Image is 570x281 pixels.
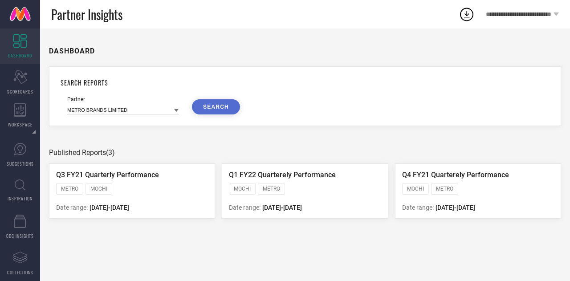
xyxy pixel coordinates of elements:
[263,186,280,192] span: METRO
[229,204,261,211] span: Date range:
[6,232,34,239] span: CDC INSIGHTS
[7,269,33,276] span: COLLECTIONS
[90,186,107,192] span: MOCHI
[402,171,509,179] span: Q4 FY21 Quarterely Performance
[49,148,561,157] div: Published Reports (3)
[234,186,251,192] span: MOCHI
[49,47,95,55] h1: DASHBOARD
[90,204,129,211] span: [DATE] - [DATE]
[56,171,159,179] span: Q3 FY21 Quarterly Performance
[61,78,550,87] h1: SEARCH REPORTS
[402,204,434,211] span: Date range:
[61,186,78,192] span: METRO
[8,195,33,202] span: INSPIRATION
[436,186,453,192] span: METRO
[436,204,475,211] span: [DATE] - [DATE]
[7,88,33,95] span: SCORECARDS
[7,160,34,167] span: SUGGESTIONS
[262,204,302,211] span: [DATE] - [DATE]
[51,5,122,24] span: Partner Insights
[8,52,32,59] span: DASHBOARD
[8,121,33,128] span: WORKSPACE
[67,96,179,102] div: Partner
[407,186,424,192] span: MOCHI
[192,99,240,114] button: SEARCH
[229,171,336,179] span: Q1 FY22 Quarterely Performance
[459,6,475,22] div: Open download list
[56,204,88,211] span: Date range:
